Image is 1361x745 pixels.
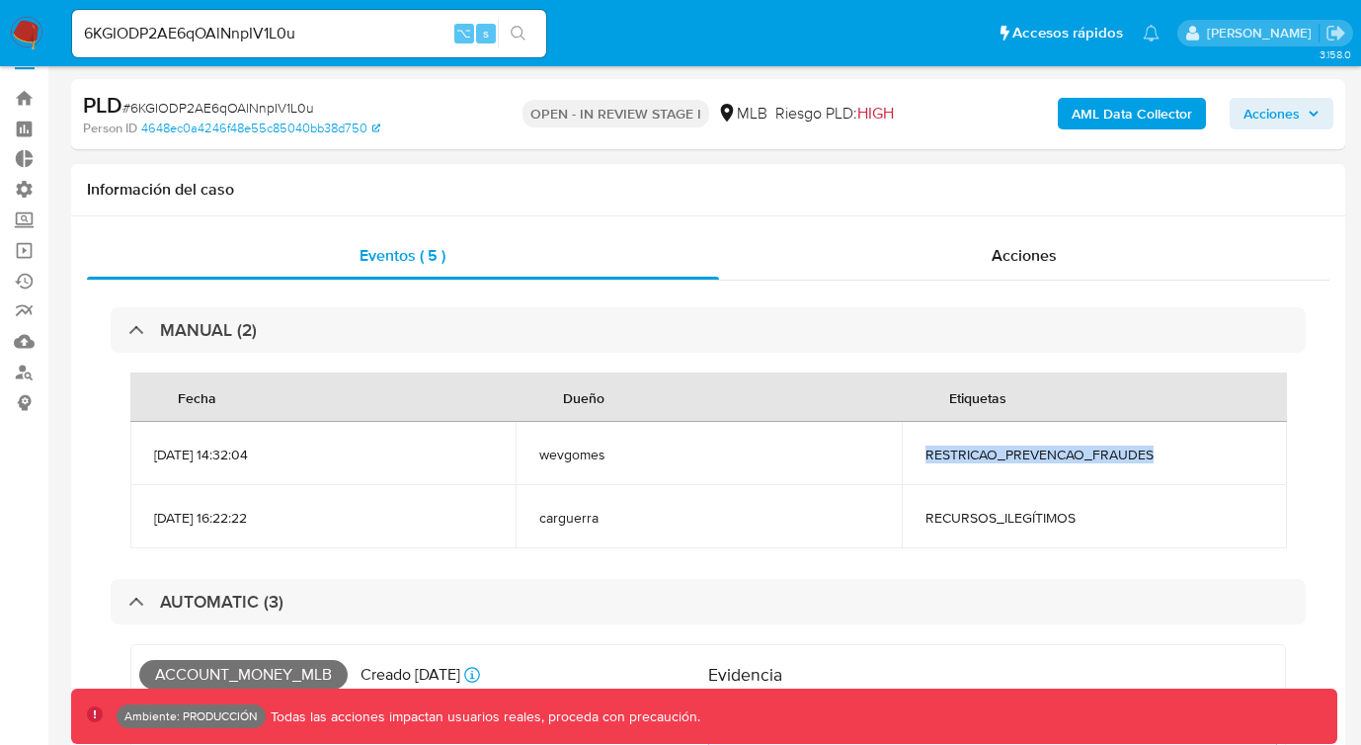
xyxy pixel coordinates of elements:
span: Acciones [1243,98,1300,129]
div: AUTOMATIC (3) [111,579,1306,624]
b: PLD [83,89,122,121]
div: MANUAL (2) [111,307,1306,353]
span: wevgomes [539,446,877,463]
span: Riesgo PLD: [775,103,894,124]
span: Accesos rápidos [1012,23,1123,43]
span: s [483,24,489,42]
span: [DATE] 16:22:22 [154,509,492,527]
p: Ambiente: PRODUCCIÓN [124,712,258,720]
h3: MANUAL (2) [160,319,257,341]
span: Asignado a [71,47,220,69]
input: Buscar usuario o caso... [72,21,546,46]
div: Dueño [539,373,628,421]
button: Acciones [1230,98,1333,129]
b: AML Data Collector [1072,98,1192,129]
span: Account_money_mlb [139,660,348,690]
div: Fecha [154,373,240,421]
span: HIGH [857,102,894,124]
h1: Información del caso [87,180,1329,200]
span: Eventos ( 5 ) [360,244,445,267]
button: search-icon [498,20,538,47]
span: carguerra [539,509,877,527]
h3: AUTOMATIC (3) [160,591,283,613]
p: Creado [DATE] [360,664,460,686]
p: luis.birchenz@mercadolibre.com [1207,24,1319,42]
span: RECURSOS_ILEGÍTIMOS [925,509,1263,527]
div: MLB [717,103,767,124]
span: 3.158.0 [1320,46,1351,62]
span: Acciones [992,244,1057,267]
p: OPEN - IN REVIEW STAGE I [522,100,709,127]
span: [DATE] 14:32:04 [154,446,492,463]
span: ⌥ [456,24,471,42]
span: RESTRICAO_PREVENCAO_FRAUDES [925,446,1263,463]
a: 4648ec0a4246f48e55c85040bb38d750 [141,120,380,137]
div: Etiquetas [925,373,1030,421]
button: AML Data Collector [1058,98,1206,129]
b: Person ID [83,120,137,137]
a: Salir [1325,23,1346,43]
span: # 6KGIODP2AE6qOAlNnpIV1L0u [122,98,314,118]
a: Notificaciones [1143,25,1160,41]
p: Todas las acciones impactan usuarios reales, proceda con precaución. [266,707,700,726]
